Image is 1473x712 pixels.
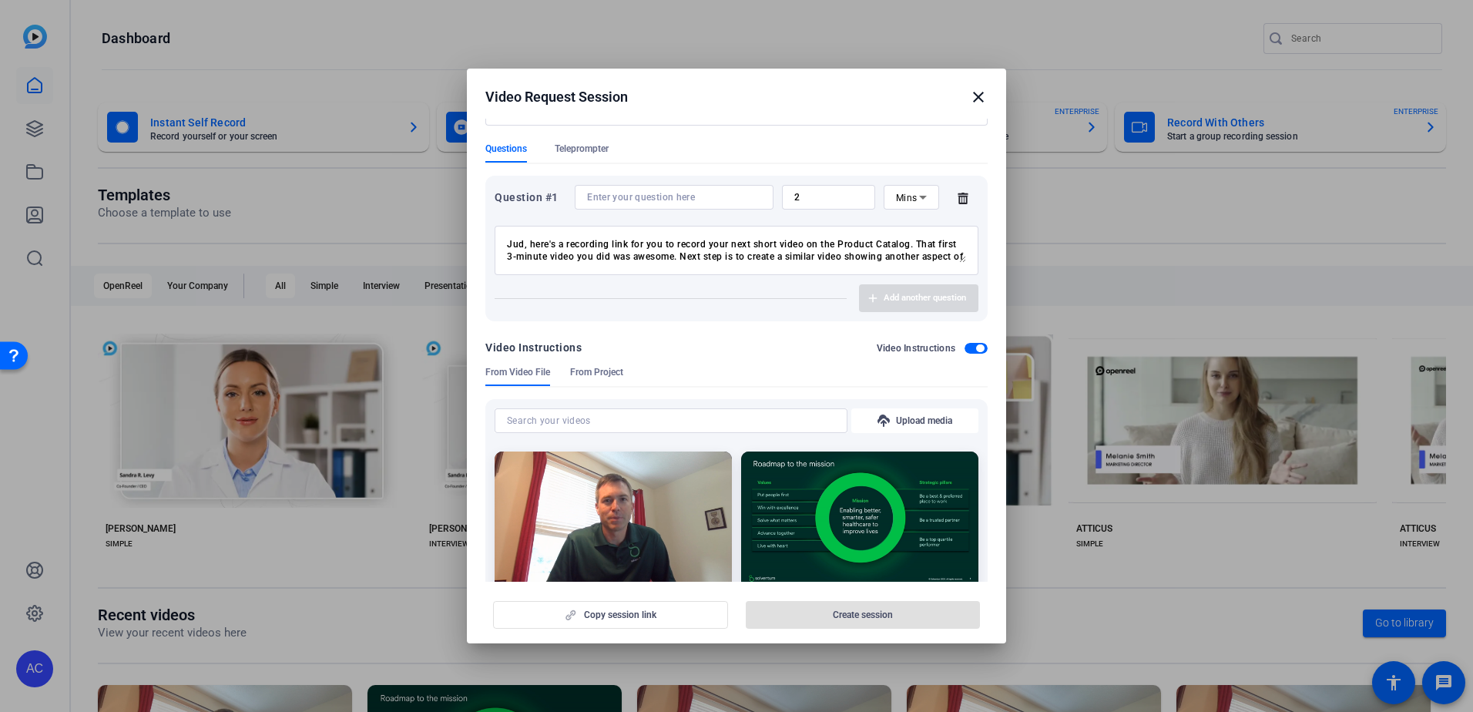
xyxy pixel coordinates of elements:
[570,366,623,378] span: From Project
[555,143,609,155] span: Teleprompter
[896,193,918,203] span: Mins
[485,366,550,378] span: From Video File
[969,88,988,106] mat-icon: close
[507,411,835,430] input: Search your videos
[896,415,952,427] span: Upload media
[485,88,988,106] div: Video Request Session
[587,191,761,203] input: Enter your question here
[851,408,978,433] button: Upload media
[485,143,527,155] span: Questions
[485,338,582,357] div: Video Instructions
[794,191,863,203] input: Time
[495,452,732,585] img: Not found
[495,188,566,207] div: Question #1
[877,342,956,354] h2: Video Instructions
[741,452,978,585] img: Not found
